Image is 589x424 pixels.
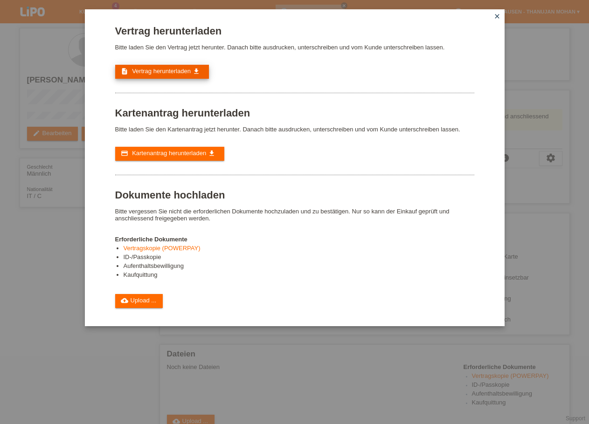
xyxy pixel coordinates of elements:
p: Bitte laden Sie den Vertrag jetzt herunter. Danach bitte ausdrucken, unterschreiben und vom Kunde... [115,44,474,51]
p: Bitte laden Sie den Kartenantrag jetzt herunter. Danach bitte ausdrucken, unterschreiben und vom ... [115,126,474,133]
h1: Kartenantrag herunterladen [115,107,474,119]
h1: Vertrag herunterladen [115,25,474,37]
p: Bitte vergessen Sie nicht die erforderlichen Dokumente hochzuladen und zu bestätigen. Nur so kann... [115,208,474,222]
i: credit_card [121,150,128,157]
a: cloud_uploadUpload ... [115,294,163,308]
i: cloud_upload [121,297,128,304]
li: ID-/Passkopie [124,253,474,262]
li: Aufenthaltsbewilligung [124,262,474,271]
i: get_app [193,68,200,75]
a: Vertragskopie (POWERPAY) [124,245,201,252]
a: description Vertrag herunterladen get_app [115,65,209,79]
li: Kaufquittung [124,271,474,280]
a: credit_card Kartenantrag herunterladen get_app [115,147,224,161]
a: close [491,12,503,22]
span: Kartenantrag herunterladen [132,150,206,157]
i: get_app [208,150,215,157]
h4: Erforderliche Dokumente [115,236,474,243]
i: close [493,13,501,20]
span: Vertrag herunterladen [132,68,191,75]
h1: Dokumente hochladen [115,189,474,201]
i: description [121,68,128,75]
